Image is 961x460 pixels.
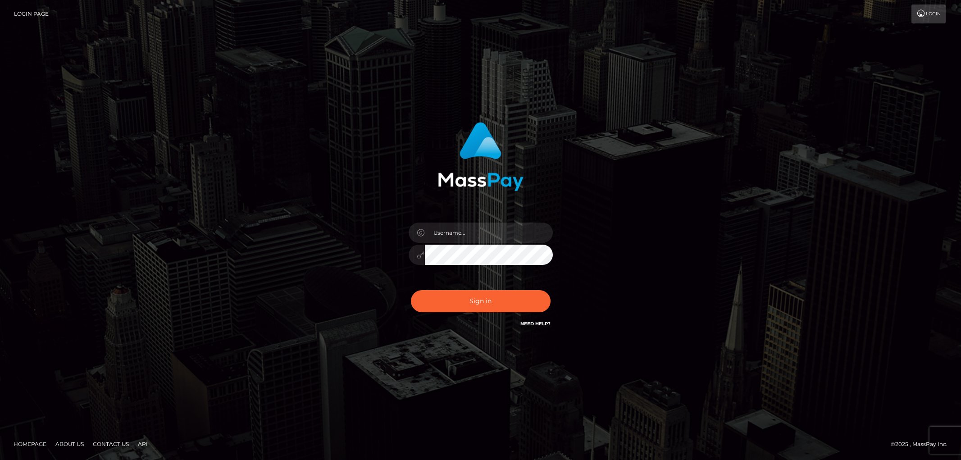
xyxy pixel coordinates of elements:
a: Login Page [14,5,49,23]
a: Need Help? [520,321,551,327]
a: About Us [52,437,87,451]
a: Contact Us [89,437,132,451]
div: © 2025 , MassPay Inc. [891,439,954,449]
a: Login [911,5,946,23]
button: Sign in [411,290,551,312]
a: API [134,437,151,451]
a: Homepage [10,437,50,451]
img: MassPay Login [438,122,524,191]
input: Username... [425,223,553,243]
